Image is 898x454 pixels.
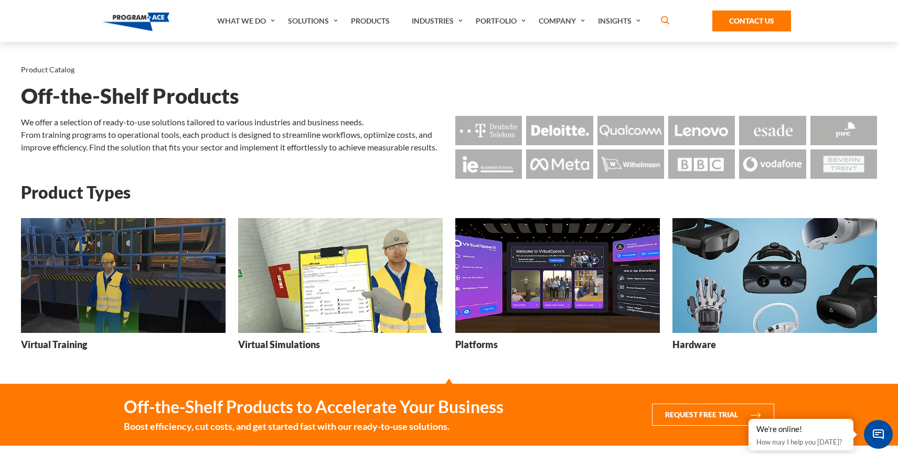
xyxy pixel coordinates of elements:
h3: Virtual Training [21,338,87,351]
h3: Hardware [672,338,716,351]
p: How may I help you [DATE]? [756,436,846,448]
img: Logo - Deutsche Telekom [455,116,522,145]
img: Logo - Meta [526,149,593,179]
img: Logo - Lenovo [668,116,735,145]
li: Product Catalog [21,63,74,77]
img: Hardware [672,218,877,333]
img: Virtual Training [21,218,226,333]
img: Logo - BBC [668,149,735,179]
img: Logo - Deloitte [526,116,593,145]
a: Hardware [672,218,877,359]
img: Virtual Simulations [238,218,443,333]
a: Virtual Simulations [238,218,443,359]
h3: Platforms [455,338,498,351]
a: Virtual Training [21,218,226,359]
small: Boost efficiency, cut costs, and get started fast with our ready-to-use solutions. [124,419,504,433]
strong: Off-the-Shelf Products to Accelerate Your Business [124,396,504,417]
h3: Virtual Simulations [238,338,320,351]
nav: breadcrumb [21,63,877,77]
h1: Off-the-Shelf Products [21,87,877,105]
div: We're online! [756,424,846,435]
img: Platforms [455,218,660,333]
p: We offer a selection of ready-to-use solutions tailored to various industries and business needs. [21,116,443,128]
span: Chat Widget [864,420,893,449]
a: Contact Us [712,10,791,31]
img: Logo - Wilhemsen [597,149,664,179]
img: Logo - Ie Business School [455,149,522,179]
button: Request Free Trial [652,404,774,426]
img: Logo - Vodafone [739,149,806,179]
p: From training programs to operational tools, each product is designed to streamline workflows, op... [21,128,443,154]
h2: Product Types [21,183,877,201]
img: Logo - Seven Trent [810,149,877,179]
img: Logo - Pwc [810,116,877,145]
img: Program-Ace [103,13,169,31]
img: Logo - Esade [739,116,806,145]
a: Platforms [455,218,660,359]
img: Logo - Qualcomm [597,116,664,145]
